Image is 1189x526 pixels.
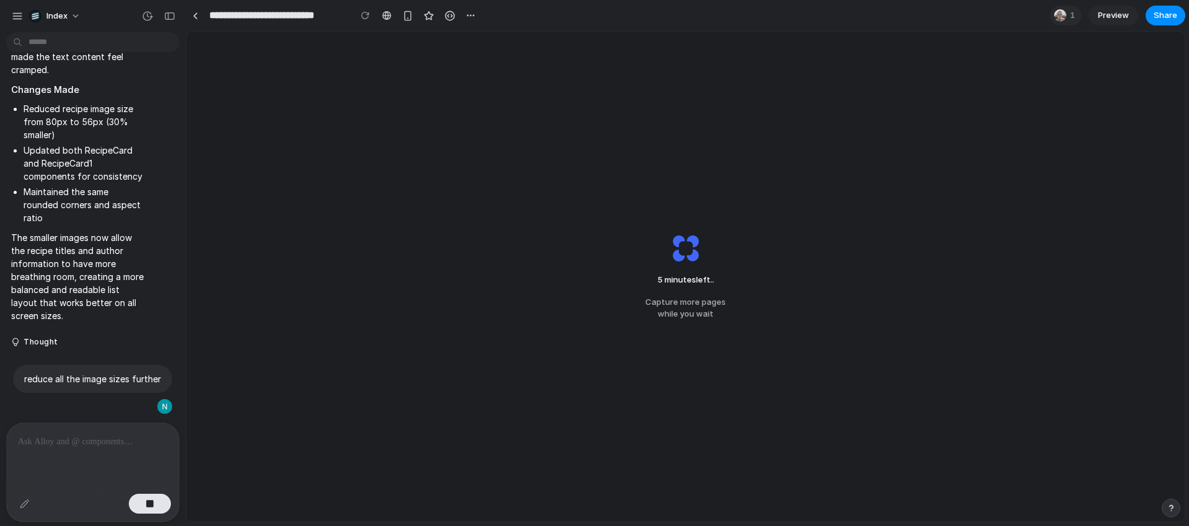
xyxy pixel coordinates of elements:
[24,372,161,385] p: reduce all the image sizes further
[658,274,663,284] span: 5
[24,185,144,224] li: Maintained the same rounded corners and aspect ratio
[1050,6,1081,25] div: 1
[24,102,144,141] li: Reduced recipe image size from 80px to 56px (30% smaller)
[1070,9,1079,22] span: 1
[11,231,144,322] p: The smaller images now allow the recipe titles and author information to have more breathing room...
[1089,6,1138,25] a: Preview
[24,6,87,26] button: Index
[651,274,720,286] span: minutes left ..
[11,83,144,97] h2: Changes Made
[1098,9,1129,22] span: Preview
[1146,6,1185,25] button: Share
[24,144,144,183] li: Updated both RecipeCard and RecipeCard1 components for consistency
[645,296,726,320] span: Capture more pages while you wait
[1154,9,1177,22] span: Share
[46,10,68,22] span: Index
